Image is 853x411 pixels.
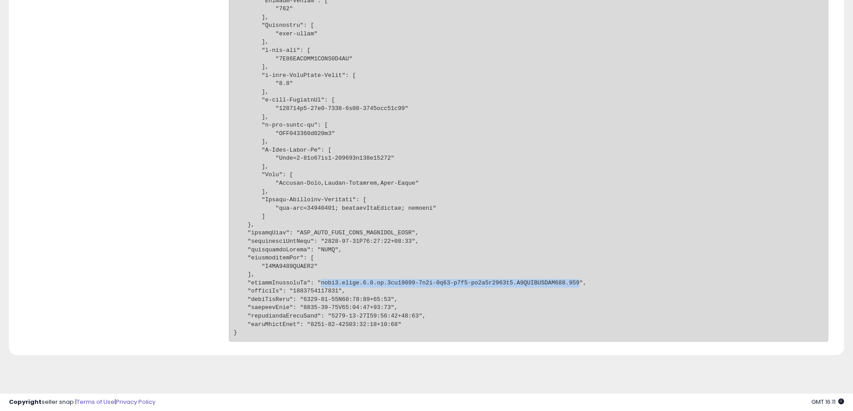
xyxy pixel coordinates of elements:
a: Terms of Use [77,398,115,406]
span: 2025-10-7 16:11 GMT [811,398,844,406]
a: Privacy Policy [116,398,155,406]
div: seller snap | | [9,398,155,407]
strong: Copyright [9,398,42,406]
